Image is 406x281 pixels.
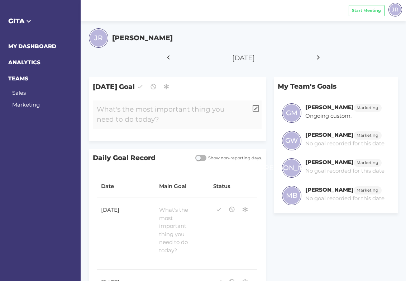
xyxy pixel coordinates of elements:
span: Marketing [357,105,378,111]
a: Marketing [354,104,382,111]
a: MY DASHBOARD [8,43,56,50]
h5: GITA [8,16,73,26]
h6: [PERSON_NAME] [305,186,354,193]
a: Sales [12,89,26,96]
h6: [PERSON_NAME] [305,104,354,111]
span: [DATE] Goal [89,77,266,96]
p: My Team's Goals [274,77,398,95]
p: No goal recorded for this date [305,140,384,148]
span: Daily Goal Record [89,149,191,167]
span: GW [285,136,298,146]
a: Marketing [354,159,382,165]
div: JR [388,3,402,17]
span: [PERSON_NAME] [262,163,321,173]
div: Date [101,182,151,191]
button: Start Meeting [349,5,384,16]
span: Start Meeting [352,8,381,14]
a: Marketing [12,101,40,108]
a: ANALYTICS [8,59,40,66]
div: Status [213,182,253,191]
h5: [PERSON_NAME] [112,33,173,43]
div: Main Goal [159,182,205,191]
h6: [PERSON_NAME] [305,159,354,165]
span: JR [94,33,103,43]
td: [DATE] [97,197,155,270]
span: Show non-reporting days. [206,155,262,161]
span: Marketing [357,187,378,193]
a: Marketing [354,186,382,193]
h6: TEAMS [8,75,73,83]
p: No goal recorded for this date [305,167,384,175]
p: Ongoing custom. [305,112,382,120]
a: Marketing [354,131,382,138]
span: GM [286,108,297,118]
span: JR [392,5,398,14]
span: [DATE] [232,54,255,62]
span: Marketing [357,160,378,166]
p: No goal recorded for this date [305,195,384,203]
span: Marketing [357,132,378,139]
span: MB [286,191,297,201]
h6: [PERSON_NAME] [305,131,354,138]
